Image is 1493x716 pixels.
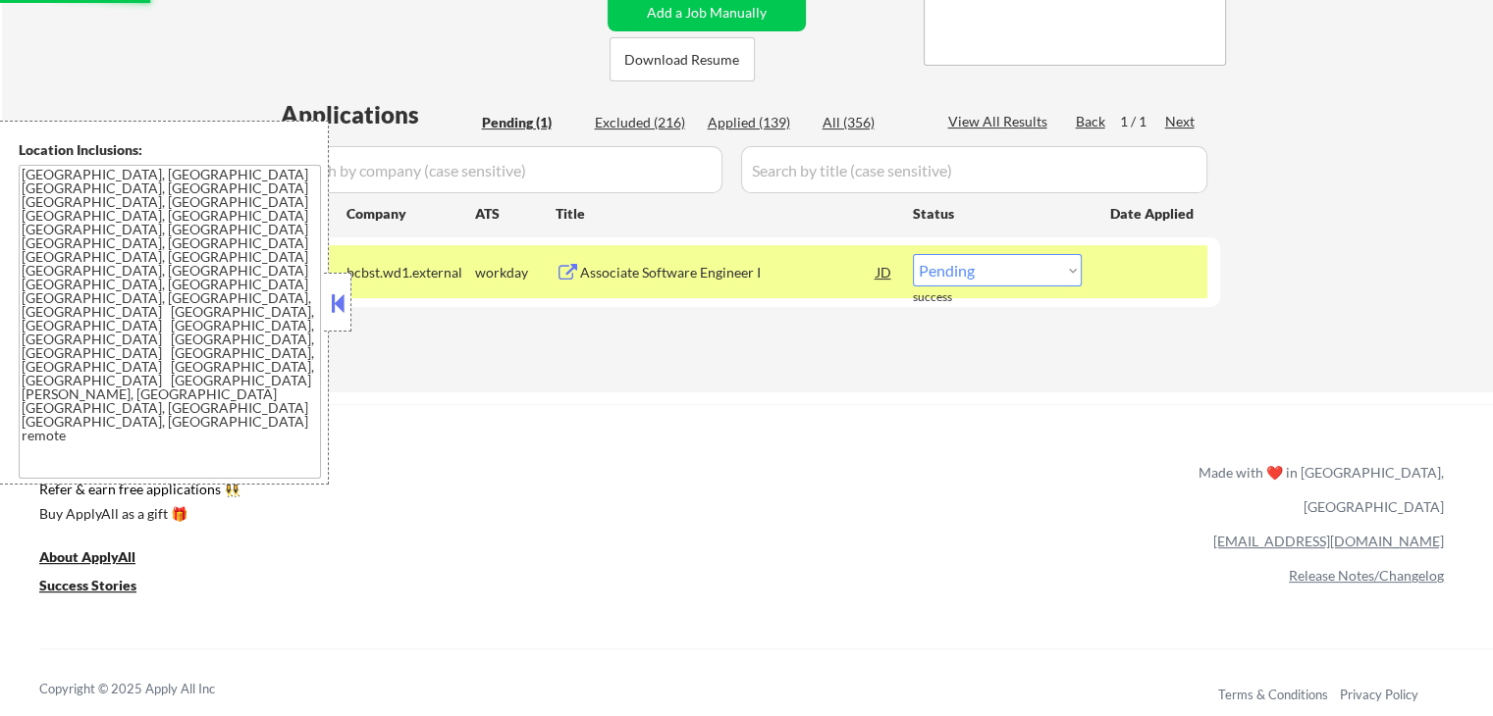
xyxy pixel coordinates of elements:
[39,546,163,571] a: About ApplyAll
[708,113,806,132] div: Applied (139)
[19,140,321,160] div: Location Inclusions:
[1191,455,1444,524] div: Made with ❤️ in [GEOGRAPHIC_DATA], [GEOGRAPHIC_DATA]
[475,204,556,224] div: ATS
[39,507,236,521] div: Buy ApplyAll as a gift 🎁
[1289,567,1444,584] a: Release Notes/Changelog
[913,195,1082,230] div: Status
[1218,687,1328,702] a: Terms & Conditions
[347,204,475,224] div: Company
[1120,112,1165,131] div: 1 / 1
[482,113,580,132] div: Pending (1)
[1340,687,1418,702] a: Privacy Policy
[823,113,921,132] div: All (356)
[39,577,136,593] u: Success Stories
[1213,533,1444,549] a: [EMAIL_ADDRESS][DOMAIN_NAME]
[875,254,894,289] div: JD
[39,575,163,599] a: Success Stories
[39,503,236,528] a: Buy ApplyAll as a gift 🎁
[1076,112,1107,131] div: Back
[281,146,722,193] input: Search by company (case sensitive)
[741,146,1207,193] input: Search by title (case sensitive)
[948,112,1053,131] div: View All Results
[580,263,877,282] div: Associate Software Engineer I
[1165,112,1197,131] div: Next
[556,204,894,224] div: Title
[39,483,788,503] a: Refer & earn free applications 👯‍♀️
[39,680,265,699] div: Copyright © 2025 Apply All Inc
[610,37,755,81] button: Download Resume
[281,103,475,127] div: Applications
[347,263,475,282] div: bcbst.wd1.external
[913,289,991,306] div: success
[1110,204,1197,224] div: Date Applied
[595,113,693,132] div: Excluded (216)
[39,548,135,565] u: About ApplyAll
[475,263,556,282] div: workday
